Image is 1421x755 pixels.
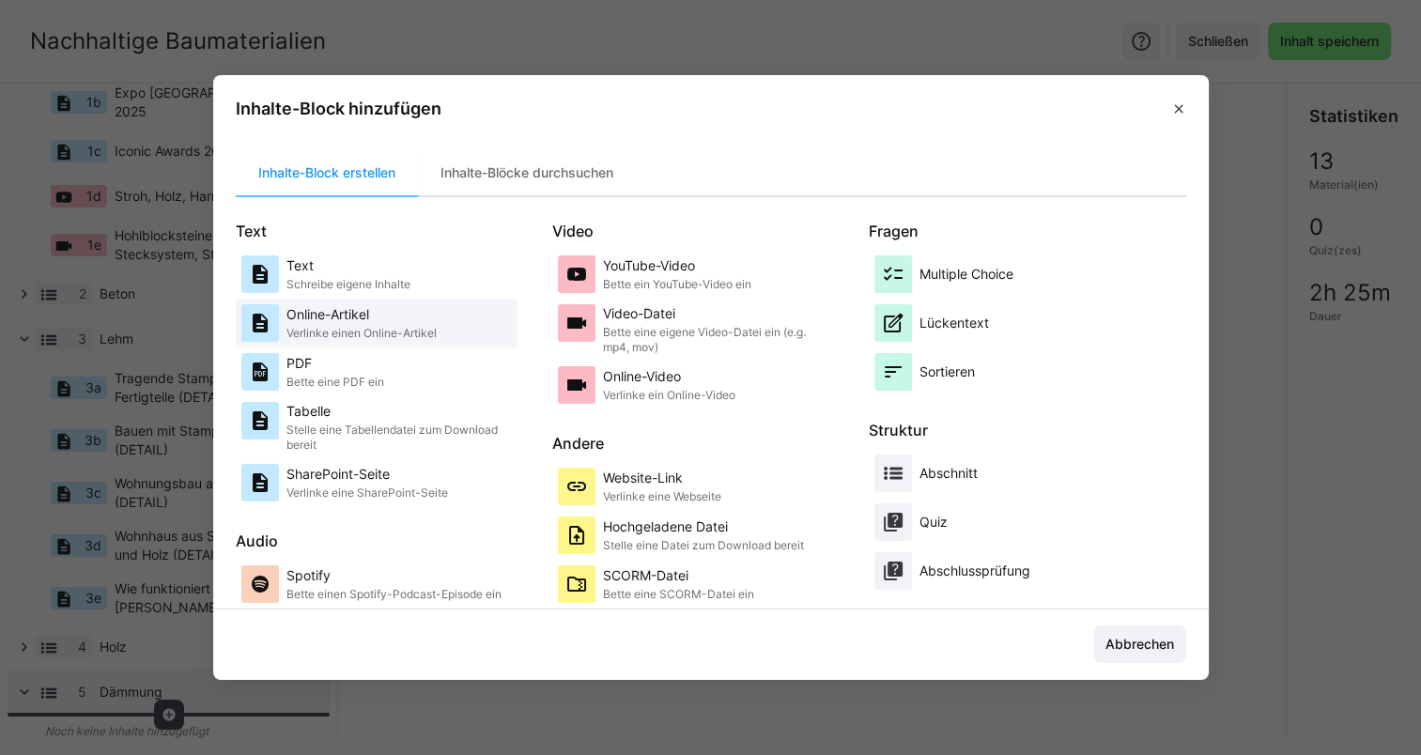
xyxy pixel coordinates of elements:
[286,354,384,373] p: PDF
[603,325,828,355] p: Bette eine eigene Video-Datei ein (e.g. mp4, mov)
[418,150,636,195] div: Inhalte-Blöcke durchsuchen
[603,566,754,585] p: SCORM-Datei
[603,367,735,386] p: Online-Video
[1093,625,1186,663] button: Abbrechen
[552,220,869,242] p: Video
[1103,635,1177,654] span: Abbrechen
[286,305,437,324] p: Online-Artikel
[869,220,1185,242] p: Fragen
[919,513,948,532] p: Quiz
[919,265,1013,284] p: Multiple Choice
[286,465,448,484] p: SharePoint-Seite
[236,98,441,119] h3: Inhalte-Block hinzufügen
[286,423,512,453] p: Stelle eine Tabellendatei zum Download bereit
[552,432,869,455] p: Andere
[919,562,1030,580] p: Abschlussprüfung
[603,388,735,403] p: Verlinke ein Online-Video
[919,362,975,381] p: Sortieren
[236,220,552,242] p: Text
[286,402,512,421] p: Tabelle
[603,587,754,602] p: Bette eine SCORM-Datei ein
[286,566,502,585] p: Spotify
[286,277,410,292] p: Schreibe eigene Inhalte
[603,304,828,323] p: Video-Datei
[919,314,989,332] p: Lückentext
[603,256,751,275] p: YouTube-Video
[919,464,978,483] p: Abschnitt
[236,530,552,552] p: Audio
[869,419,1185,441] p: Struktur
[603,517,804,536] p: Hochgeladene Datei
[286,587,502,602] p: Bette einen Spotify-Podcast-Episode ein
[603,277,751,292] p: Bette ein YouTube-Video ein
[286,326,437,341] p: Verlinke einen Online-Artikel
[603,538,804,553] p: Stelle eine Datei zum Download bereit
[603,489,721,504] p: Verlinke eine Webseite
[286,375,384,390] p: Bette eine PDF ein
[286,485,448,501] p: Verlinke eine SharePoint-Seite
[236,150,418,195] div: Inhalte-Block erstellen
[286,256,410,275] p: Text
[603,469,721,487] p: Website-Link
